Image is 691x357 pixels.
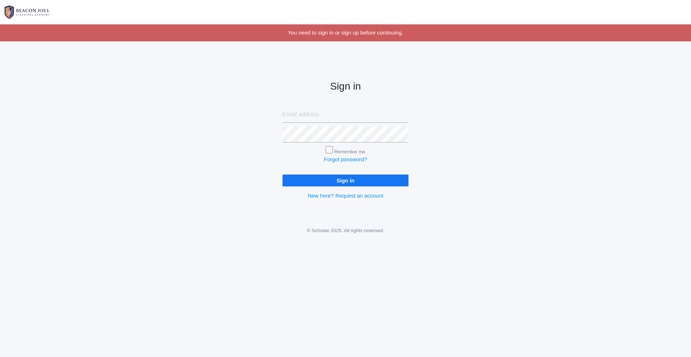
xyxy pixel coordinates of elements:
[283,81,408,92] h2: Sign in
[283,175,408,186] input: Sign in
[283,107,408,123] input: Email address
[308,193,383,199] a: New here? Request an account
[334,149,365,154] label: Remember me
[324,156,367,162] a: Forgot password?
